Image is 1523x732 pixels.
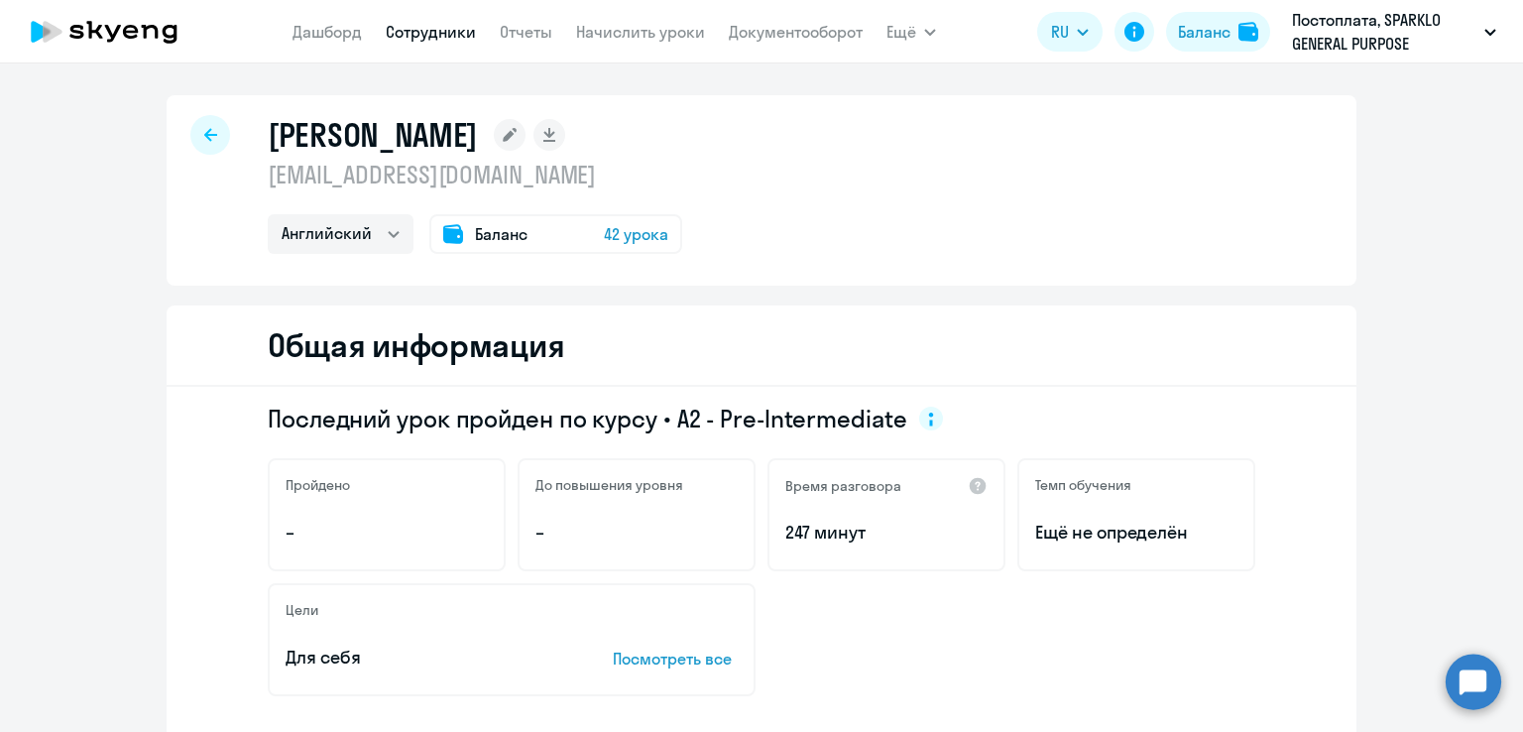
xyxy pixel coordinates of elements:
a: Отчеты [500,22,552,42]
span: 42 урока [604,222,668,246]
div: Баланс [1178,20,1230,44]
h5: До повышения уровня [535,476,683,494]
button: RU [1037,12,1103,52]
button: Постоплата, SPARKLO GENERAL PURPOSE MACHINERY PARTS MANUFACTURING LLC [1282,8,1506,56]
p: 247 минут [785,520,988,546]
button: Ещё [886,12,936,52]
h2: Общая информация [268,325,564,365]
button: Балансbalance [1166,12,1270,52]
p: [EMAIL_ADDRESS][DOMAIN_NAME] [268,159,682,190]
p: – [535,520,738,546]
p: – [286,520,488,546]
h5: Темп обучения [1035,476,1131,494]
h5: Пройдено [286,476,350,494]
p: Для себя [286,645,551,671]
span: RU [1051,20,1069,44]
h5: Время разговора [785,477,901,495]
a: Дашборд [293,22,362,42]
h5: Цели [286,601,318,619]
a: Сотрудники [386,22,476,42]
span: Баланс [475,222,527,246]
span: Ещё [886,20,916,44]
a: Начислить уроки [576,22,705,42]
span: Ещё не определён [1035,520,1237,546]
p: Постоплата, SPARKLO GENERAL PURPOSE MACHINERY PARTS MANUFACTURING LLC [1292,8,1476,56]
h1: [PERSON_NAME] [268,115,478,155]
p: Посмотреть все [613,647,738,671]
span: Последний урок пройден по курсу • A2 - Pre-Intermediate [268,403,907,434]
img: balance [1238,22,1258,42]
a: Документооборот [729,22,863,42]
